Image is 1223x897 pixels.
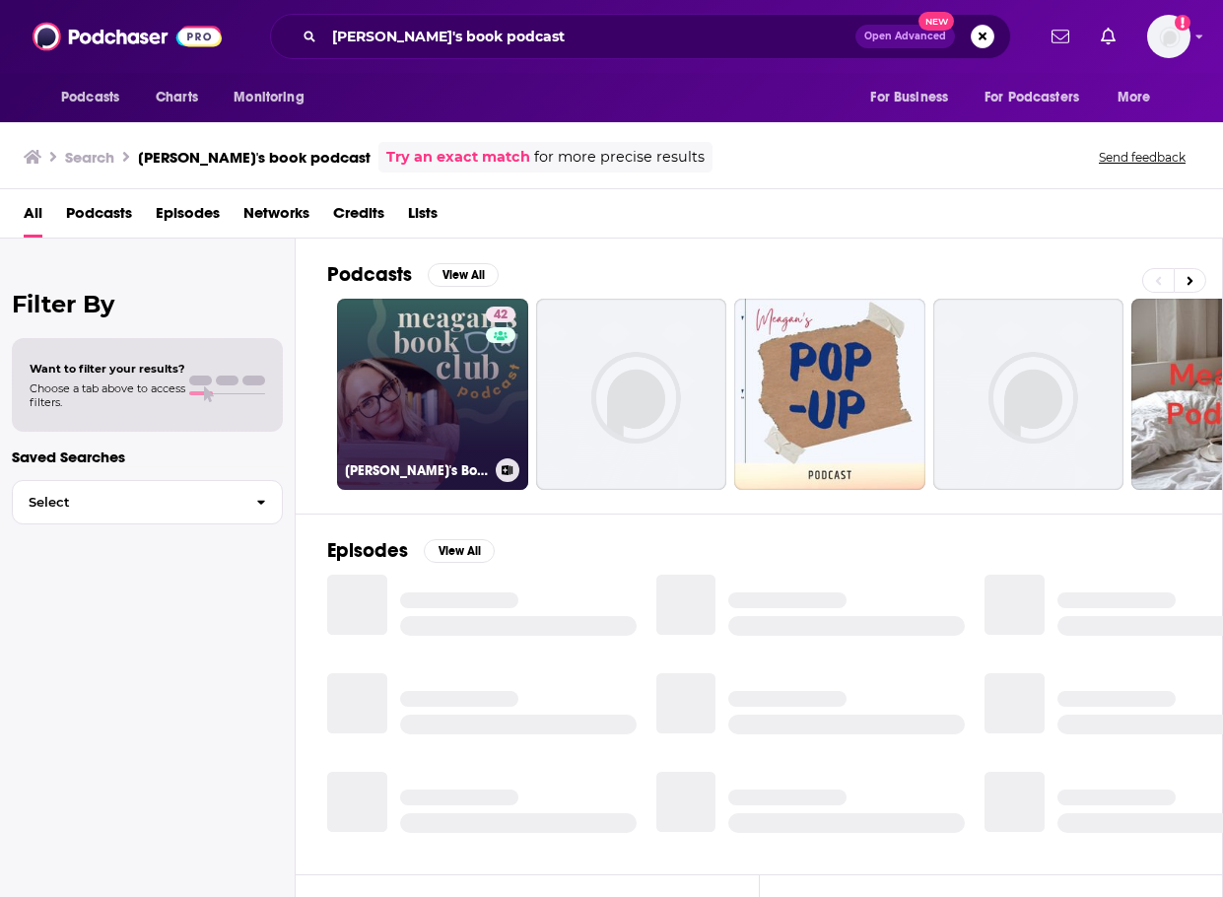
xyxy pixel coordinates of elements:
[1147,15,1190,58] span: Logged in as ei1745
[855,25,955,48] button: Open AdvancedNew
[408,197,438,238] a: Lists
[864,32,946,41] span: Open Advanced
[243,197,309,238] a: Networks
[1147,15,1190,58] button: Show profile menu
[327,538,408,563] h2: Episodes
[486,307,515,322] a: 42
[30,381,185,409] span: Choose a tab above to access filters.
[428,263,499,287] button: View All
[972,79,1108,116] button: open menu
[1093,20,1123,53] a: Show notifications dropdown
[494,306,508,325] span: 42
[985,84,1079,111] span: For Podcasters
[33,18,222,55] img: Podchaser - Follow, Share and Rate Podcasts
[13,496,240,509] span: Select
[1093,149,1191,166] button: Send feedback
[234,84,304,111] span: Monitoring
[61,84,119,111] span: Podcasts
[270,14,1011,59] div: Search podcasts, credits, & more...
[333,197,384,238] a: Credits
[327,538,495,563] a: EpisodesView All
[138,148,371,167] h3: [PERSON_NAME]'s book podcast
[327,262,499,287] a: PodcastsView All
[1104,79,1176,116] button: open menu
[30,362,185,376] span: Want to filter your results?
[386,146,530,169] a: Try an exact match
[220,79,329,116] button: open menu
[1147,15,1190,58] img: User Profile
[1175,15,1190,31] svg: Add a profile image
[156,197,220,238] a: Episodes
[856,79,973,116] button: open menu
[143,79,210,116] a: Charts
[424,539,495,563] button: View All
[534,146,705,169] span: for more precise results
[47,79,145,116] button: open menu
[24,197,42,238] a: All
[1118,84,1151,111] span: More
[156,84,198,111] span: Charts
[65,148,114,167] h3: Search
[12,290,283,318] h2: Filter By
[870,84,948,111] span: For Business
[1044,20,1077,53] a: Show notifications dropdown
[324,21,855,52] input: Search podcasts, credits, & more...
[12,448,283,466] p: Saved Searches
[327,262,412,287] h2: Podcasts
[337,299,528,490] a: 42[PERSON_NAME]'s Book Club Podcast
[66,197,132,238] a: Podcasts
[345,462,488,479] h3: [PERSON_NAME]'s Book Club Podcast
[918,12,954,31] span: New
[12,480,283,524] button: Select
